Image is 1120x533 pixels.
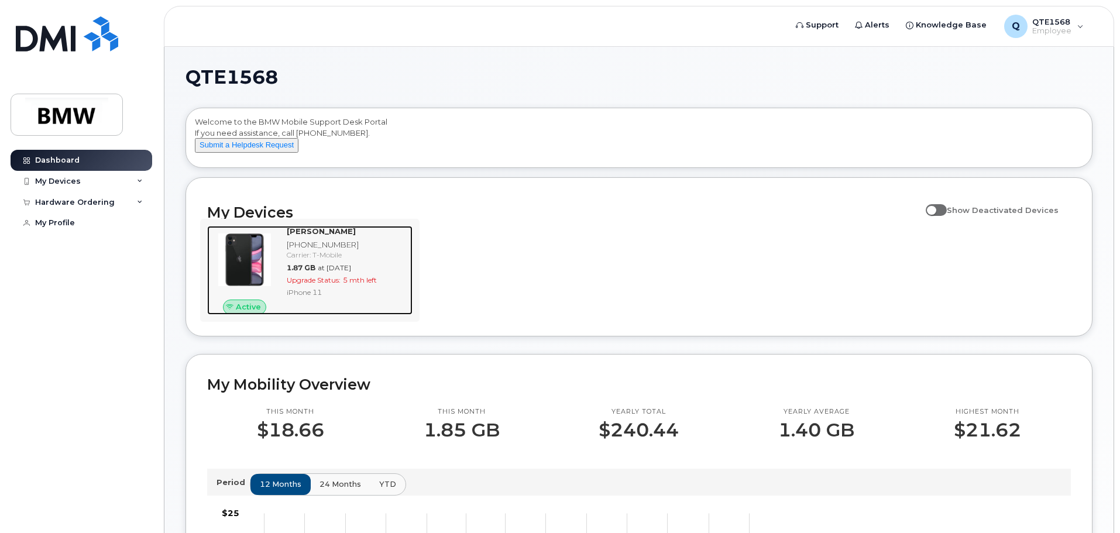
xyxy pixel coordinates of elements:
[287,226,356,236] strong: [PERSON_NAME]
[217,232,273,288] img: iPhone_11.jpg
[599,407,679,417] p: Yearly total
[318,263,351,272] span: at [DATE]
[954,419,1021,441] p: $21.62
[207,376,1071,393] h2: My Mobility Overview
[287,250,408,260] div: Carrier: T-Mobile
[424,407,500,417] p: This month
[222,508,239,518] tspan: $25
[207,226,413,315] a: Active[PERSON_NAME][PHONE_NUMBER]Carrier: T-Mobile1.87 GBat [DATE]Upgrade Status:5 mth leftiPhone 11
[287,239,408,250] div: [PHONE_NUMBER]
[195,138,298,153] button: Submit a Helpdesk Request
[343,276,377,284] span: 5 mth left
[287,263,315,272] span: 1.87 GB
[287,276,341,284] span: Upgrade Status:
[599,419,679,441] p: $240.44
[257,407,324,417] p: This month
[217,477,250,488] p: Period
[1069,482,1111,524] iframe: Messenger Launcher
[195,116,1083,163] div: Welcome to the BMW Mobile Support Desk Portal If you need assistance, call [PHONE_NUMBER].
[947,205,1059,215] span: Show Deactivated Devices
[207,204,920,221] h2: My Devices
[287,287,408,297] div: iPhone 11
[185,68,278,86] span: QTE1568
[236,301,261,312] span: Active
[379,479,396,490] span: YTD
[778,419,854,441] p: 1.40 GB
[319,479,361,490] span: 24 months
[257,419,324,441] p: $18.66
[954,407,1021,417] p: Highest month
[424,419,500,441] p: 1.85 GB
[926,199,935,208] input: Show Deactivated Devices
[778,407,854,417] p: Yearly average
[195,140,298,149] a: Submit a Helpdesk Request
